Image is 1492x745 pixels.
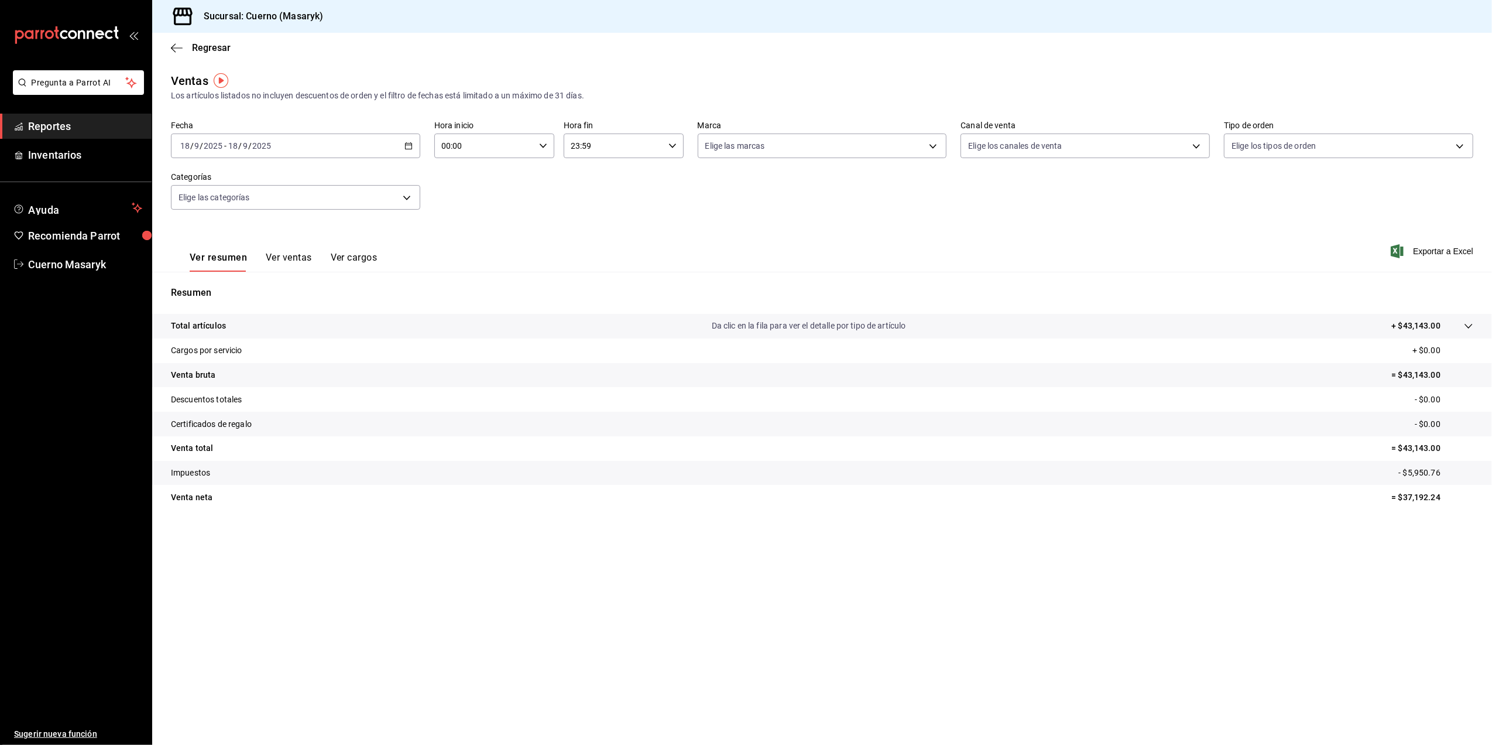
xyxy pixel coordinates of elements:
[28,201,127,215] span: Ayuda
[14,728,142,740] span: Sugerir nueva función
[1399,467,1473,479] p: - $5,950.76
[434,122,554,130] label: Hora inicio
[129,30,138,40] button: open_drawer_menu
[171,122,420,130] label: Fecha
[203,141,223,151] input: ----
[171,72,208,90] div: Ventas
[171,491,212,504] p: Venta neta
[171,442,213,454] p: Venta total
[13,70,144,95] button: Pregunta a Parrot AI
[180,141,190,151] input: --
[32,77,126,89] span: Pregunta a Parrot AI
[171,320,226,332] p: Total artículos
[190,252,247,272] button: Ver resumen
[190,141,194,151] span: /
[242,141,248,151] input: --
[252,141,272,151] input: ----
[28,118,142,134] span: Reportes
[171,369,215,381] p: Venta bruta
[705,140,765,152] span: Elige las marcas
[1415,418,1473,430] p: - $0.00
[1232,140,1316,152] span: Elige los tipos de orden
[331,252,378,272] button: Ver cargos
[1412,344,1473,357] p: + $0.00
[171,286,1473,300] p: Resumen
[200,141,203,151] span: /
[214,73,228,88] img: Tooltip marker
[228,141,238,151] input: --
[28,257,142,272] span: Cuerno Masaryk
[698,122,947,130] label: Marca
[1391,442,1473,454] p: = $43,143.00
[171,394,242,406] p: Descuentos totales
[194,9,323,23] h3: Sucursal: Cuerno (Masaryk)
[179,192,250,203] span: Elige las categorías
[712,320,906,332] p: Da clic en la fila para ver el detalle por tipo de artículo
[28,147,142,163] span: Inventarios
[171,90,1473,102] div: Los artículos listados no incluyen descuentos de orden y el filtro de fechas está limitado a un m...
[8,85,144,97] a: Pregunta a Parrot AI
[192,42,231,53] span: Regresar
[564,122,684,130] label: Hora fin
[171,173,420,182] label: Categorías
[266,252,312,272] button: Ver ventas
[1415,394,1473,406] p: - $0.00
[961,122,1210,130] label: Canal de venta
[171,418,252,430] p: Certificados de regalo
[238,141,242,151] span: /
[1391,320,1440,332] p: + $43,143.00
[28,228,142,244] span: Recomienda Parrot
[1391,491,1473,504] p: = $37,192.24
[171,467,210,479] p: Impuestos
[190,252,377,272] div: navigation tabs
[171,344,242,357] p: Cargos por servicio
[194,141,200,151] input: --
[248,141,252,151] span: /
[1391,369,1473,381] p: = $43,143.00
[224,141,227,151] span: -
[968,140,1062,152] span: Elige los canales de venta
[1224,122,1473,130] label: Tipo de orden
[1393,244,1473,258] button: Exportar a Excel
[171,42,231,53] button: Regresar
